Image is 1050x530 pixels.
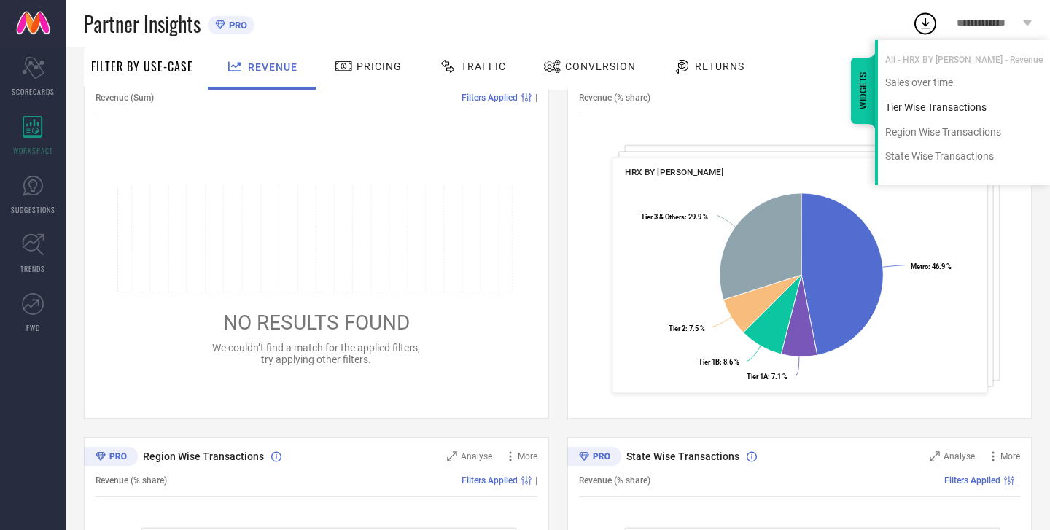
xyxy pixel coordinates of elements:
span: Filter By Use-Case [91,58,193,75]
div: State Wise Transactions [878,149,1050,163]
div: Sales over time [878,76,1050,90]
span: | [1018,475,1020,486]
span: Analyse [461,451,492,461]
span: Filters Applied [944,475,1000,486]
tspan: Tier 2 [668,324,685,332]
span: SCORECARDS [12,86,55,97]
span: NO RESULTS FOUND [223,311,410,335]
svg: Zoom [447,451,457,461]
span: Pricing [357,61,402,72]
span: Traffic [461,61,506,72]
span: | [535,475,537,486]
text: : 46.9 % [911,262,952,270]
div: All - HRX BY [PERSON_NAME] - Revenue [878,40,1050,65]
span: Revenue (% share) [579,475,650,486]
span: | [535,93,537,103]
span: Region Wise Transactions [143,451,264,462]
div: Open download list [912,10,938,36]
text: : 7.1 % [746,373,787,381]
span: Revenue [248,61,297,73]
div: Premium [567,447,621,469]
span: Returns [695,61,744,72]
span: More [518,451,537,461]
span: Filters Applied [462,93,518,103]
text: : 7.5 % [668,324,704,332]
span: More [1000,451,1020,461]
span: Revenue (% share) [579,93,650,103]
span: SUGGESTIONS [11,204,55,215]
span: We couldn’t find a match for the applied filters, try applying other filters. [212,342,420,365]
span: State Wise Transactions [626,451,739,462]
div: Tier Wise Transactions [878,101,1050,114]
span: FWD [26,322,40,333]
span: Conversion [565,61,636,72]
div: Region Wise Transactions [878,125,1050,139]
span: Revenue (% share) [96,475,167,486]
tspan: Tier 1A [746,373,768,381]
tspan: Tier 3 & Others [640,213,684,221]
span: Analyse [944,451,975,461]
svg: Zoom [930,451,940,461]
tspan: Metro [911,262,928,270]
span: Filters Applied [462,475,518,486]
div: WIDGETS [851,58,876,124]
span: TRENDS [20,263,45,274]
span: Partner Insights [84,9,201,39]
span: Revenue (Sum) [96,93,154,103]
span: PRO [225,20,247,31]
tspan: Tier 1B [698,358,719,366]
text: : 8.6 % [698,358,739,366]
span: HRX BY [PERSON_NAME] [625,167,723,177]
div: Premium [84,447,138,469]
text: : 29.9 % [640,213,707,221]
span: WORKSPACE [13,145,53,156]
